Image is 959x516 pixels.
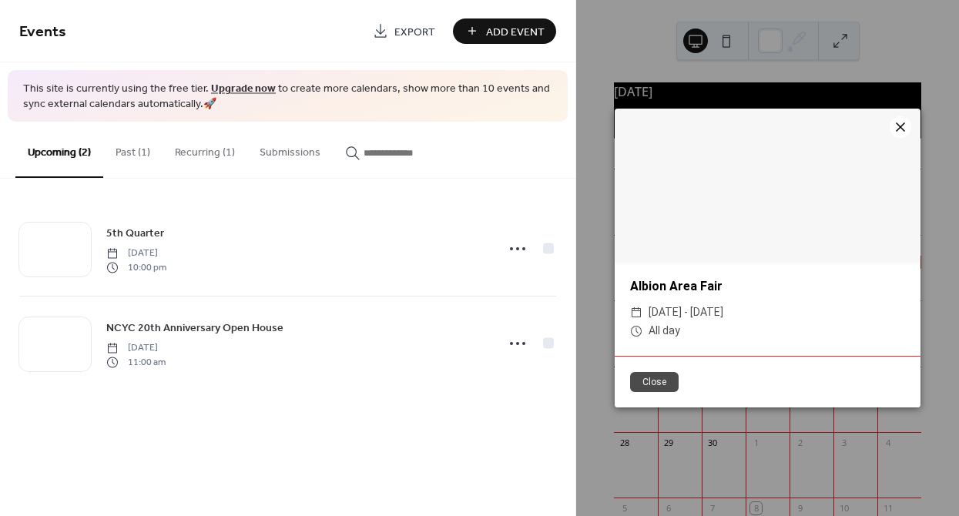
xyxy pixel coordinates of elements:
span: All day [649,322,680,340]
div: Albion Area Fair [615,277,920,296]
span: This site is currently using the free tier. to create more calendars, show more than 10 events an... [23,82,552,112]
button: Add Event [453,18,556,44]
a: Upgrade now [211,79,276,99]
span: Export [394,24,435,40]
span: Events [19,17,66,47]
span: Add Event [486,24,545,40]
span: [DATE] [106,341,166,355]
div: ​ [630,303,642,322]
button: Upcoming (2) [15,122,103,178]
button: Past (1) [103,122,163,176]
span: 11:00 am [106,355,166,369]
a: Export [361,18,447,44]
button: Recurring (1) [163,122,247,176]
span: [DATE] - [DATE] [649,303,723,322]
button: Close [630,372,679,392]
button: Submissions [247,122,333,176]
a: NCYC 20th Anniversary Open House [106,319,283,337]
span: NCYC 20th Anniversary Open House [106,320,283,337]
span: [DATE] [106,246,166,260]
span: 10:00 pm [106,260,166,274]
div: ​ [630,322,642,340]
a: 5th Quarter [106,224,164,242]
span: 5th Quarter [106,226,164,242]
